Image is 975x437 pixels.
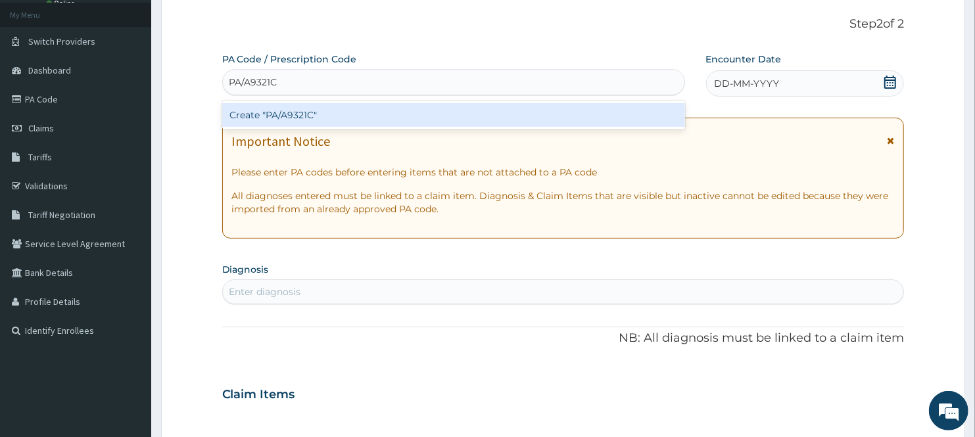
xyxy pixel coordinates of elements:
span: Dashboard [28,64,71,76]
span: Claims [28,122,54,134]
label: Encounter Date [706,53,782,66]
div: Enter diagnosis [229,285,301,298]
span: We're online! [76,133,181,266]
div: Minimize live chat window [216,7,247,38]
img: d_794563401_company_1708531726252_794563401 [24,66,53,99]
div: Chat with us now [68,74,221,91]
textarea: Type your message and hit 'Enter' [7,294,250,340]
p: NB: All diagnosis must be linked to a claim item [222,330,905,347]
p: All diagnoses entered must be linked to a claim item. Diagnosis & Claim Items that are visible bu... [232,189,895,216]
label: Diagnosis [222,263,269,276]
p: Please enter PA codes before entering items that are not attached to a PA code [232,166,895,179]
h1: Important Notice [232,134,331,149]
label: PA Code / Prescription Code [222,53,357,66]
span: Tariffs [28,151,52,163]
p: Step 2 of 2 [222,17,905,32]
div: Create "PA/A9321C" [222,103,685,127]
span: Tariff Negotiation [28,209,95,221]
span: Switch Providers [28,35,95,47]
span: DD-MM-YYYY [715,77,780,90]
h3: Claim Items [222,388,295,402]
